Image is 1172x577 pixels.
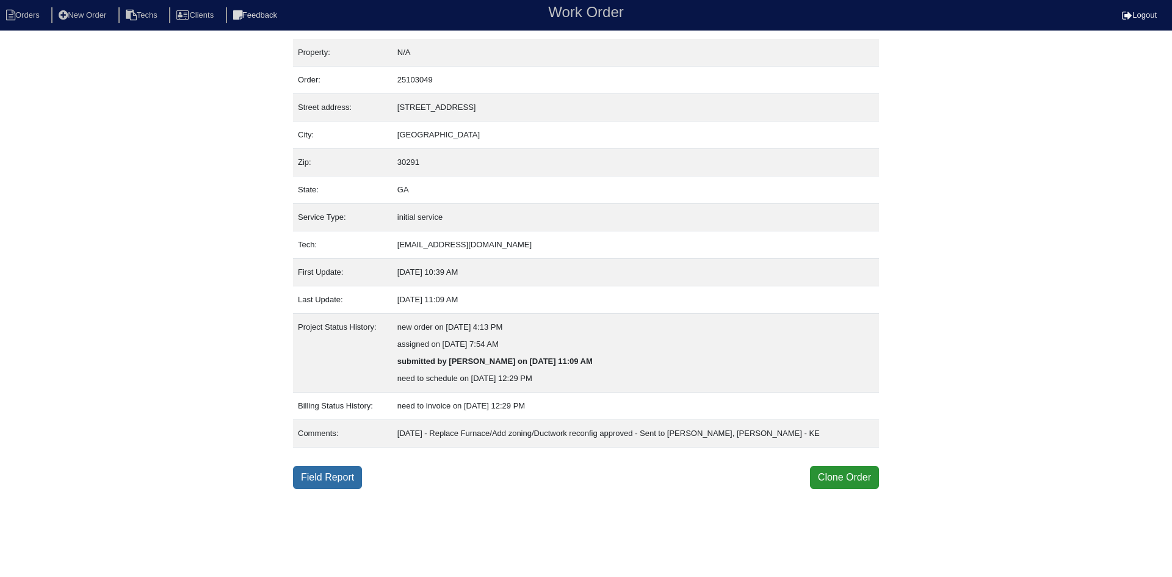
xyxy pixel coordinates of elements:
td: [STREET_ADDRESS] [392,94,879,122]
button: Clone Order [810,466,879,489]
li: New Order [51,7,116,24]
td: Tech: [293,231,392,259]
a: Field Report [293,466,362,489]
td: N/A [392,39,879,67]
div: need to schedule on [DATE] 12:29 PM [397,370,874,387]
div: new order on [DATE] 4:13 PM [397,319,874,336]
div: assigned on [DATE] 7:54 AM [397,336,874,353]
td: initial service [392,204,879,231]
td: Comments: [293,420,392,448]
td: 30291 [392,149,879,176]
td: State: [293,176,392,204]
td: Property: [293,39,392,67]
div: submitted by [PERSON_NAME] on [DATE] 11:09 AM [397,353,874,370]
a: New Order [51,10,116,20]
td: [DATE] 10:39 AM [392,259,879,286]
a: Logout [1122,10,1157,20]
td: Service Type: [293,204,392,231]
td: First Update: [293,259,392,286]
a: Clients [169,10,223,20]
li: Feedback [226,7,287,24]
td: [EMAIL_ADDRESS][DOMAIN_NAME] [392,231,879,259]
a: Techs [118,10,167,20]
li: Techs [118,7,167,24]
td: Last Update: [293,286,392,314]
td: City: [293,122,392,149]
td: Order: [293,67,392,94]
td: Zip: [293,149,392,176]
td: GA [392,176,879,204]
td: Project Status History: [293,314,392,393]
td: [DATE] - Replace Furnace/Add zoning/Ductwork reconfig approved - Sent to [PERSON_NAME], [PERSON_N... [392,420,879,448]
li: Clients [169,7,223,24]
td: [DATE] 11:09 AM [392,286,879,314]
td: Billing Status History: [293,393,392,420]
td: 25103049 [392,67,879,94]
td: Street address: [293,94,392,122]
div: need to invoice on [DATE] 12:29 PM [397,397,874,415]
td: [GEOGRAPHIC_DATA] [392,122,879,149]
